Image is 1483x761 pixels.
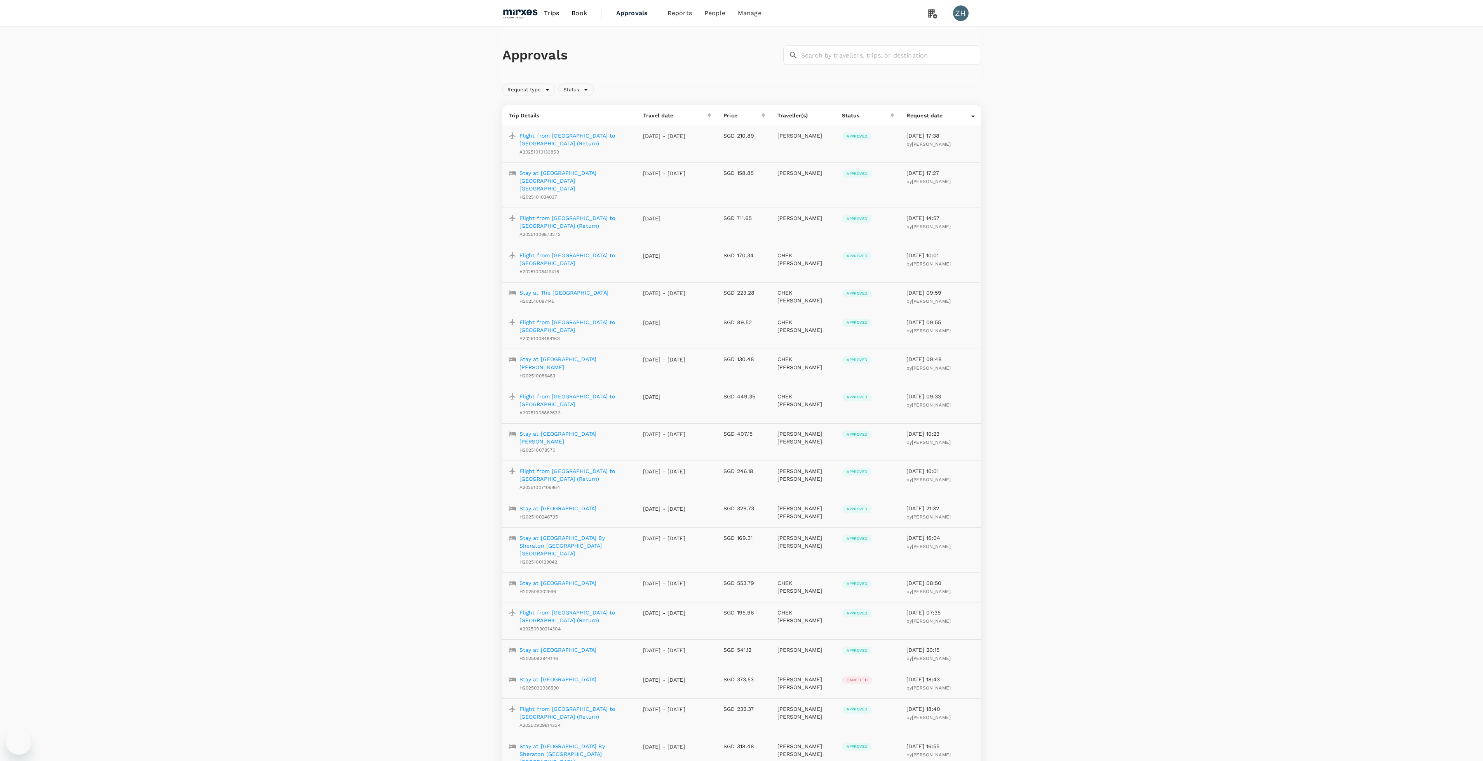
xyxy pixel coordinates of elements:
a: Flight from [GEOGRAPHIC_DATA] to [GEOGRAPHIC_DATA] (Return) [519,132,631,147]
p: [PERSON_NAME] [PERSON_NAME] [777,504,830,520]
iframe: Button to launch messaging window [6,730,31,755]
span: by [906,715,951,720]
p: SGD 329.73 [723,504,765,512]
p: SGD 130.48 [723,355,765,363]
p: Stay at [GEOGRAPHIC_DATA] [PERSON_NAME] [519,355,631,371]
span: [PERSON_NAME] [912,328,951,333]
p: SGD 553.79 [723,579,765,587]
p: [PERSON_NAME] [PERSON_NAME] [777,430,830,445]
span: A20250929814334 [519,723,561,728]
span: [PERSON_NAME] [912,752,951,758]
p: [PERSON_NAME] [777,214,830,222]
span: A20251008489163 [519,336,560,341]
span: Approved [842,171,872,176]
span: A20250930214304 [519,626,561,632]
span: Approved [842,744,872,749]
p: [DATE] 17:27 [906,169,975,177]
span: Approved [842,469,872,475]
p: [DATE] 16:04 [906,534,975,542]
a: Stay at [GEOGRAPHIC_DATA] [PERSON_NAME] [519,430,631,445]
p: [DATE] 18:40 [906,705,975,713]
span: H2025092944146 [519,656,558,661]
span: [PERSON_NAME] [912,514,951,520]
p: [PERSON_NAME] [PERSON_NAME] [777,467,830,483]
span: by [906,685,951,691]
p: SGD 373.53 [723,675,765,683]
p: SGD 232.37 [723,705,765,713]
p: SGD 170.34 [723,251,765,259]
span: by [906,261,951,267]
p: [PERSON_NAME] [PERSON_NAME] [777,675,830,691]
p: [DATE] 21:32 [906,504,975,512]
p: [DATE] [643,319,686,326]
p: SGD 210.89 [723,132,765,140]
span: Trips [544,9,559,18]
p: [DATE] 20:15 [906,646,975,654]
a: Stay at [GEOGRAPHIC_DATA] [GEOGRAPHIC_DATA] [GEOGRAPHIC_DATA] [519,169,631,192]
span: [PERSON_NAME] [912,618,951,624]
span: [PERSON_NAME] [912,365,951,371]
a: Stay at [GEOGRAPHIC_DATA] [519,675,597,683]
span: by [906,402,951,408]
a: Flight from [GEOGRAPHIC_DATA] to [GEOGRAPHIC_DATA] (Return) [519,705,631,721]
a: Stay at [GEOGRAPHIC_DATA] [519,579,597,587]
p: [DATE] 08:50 [906,579,975,587]
span: [PERSON_NAME] [912,685,951,691]
div: Status [842,112,890,119]
p: [DATE] - [DATE] [643,505,686,513]
p: [DATE] [643,215,686,222]
span: A20251008873273 [519,232,561,237]
p: CHEK [PERSON_NAME] [777,609,830,624]
span: Approved [842,291,872,296]
p: SGD 318.48 [723,742,765,750]
span: Approved [842,432,872,437]
span: by [906,514,951,520]
p: [DATE] - [DATE] [643,468,686,475]
p: SGD 89.52 [723,318,765,326]
p: [DATE] 09:33 [906,393,975,400]
p: SGD 711.65 [723,214,765,222]
a: Stay at [GEOGRAPHIC_DATA] By Sheraton [GEOGRAPHIC_DATA] [GEOGRAPHIC_DATA] [519,534,631,557]
span: Approved [842,357,872,363]
span: by [906,477,951,482]
a: Stay at The [GEOGRAPHIC_DATA] [519,289,608,297]
p: [DATE] - [DATE] [643,609,686,617]
p: [PERSON_NAME] [PERSON_NAME] [777,705,830,721]
span: H202509302996 [519,589,556,594]
p: Flight from [GEOGRAPHIC_DATA] to [GEOGRAPHIC_DATA] [519,251,631,267]
p: SGD 195.96 [723,609,765,616]
p: [DATE] - [DATE] [643,169,686,177]
p: Trip Details [509,112,631,119]
input: Search by travellers, trips, or destination [801,45,981,65]
span: [PERSON_NAME] [912,141,951,147]
span: [PERSON_NAME] [912,224,951,229]
p: [DATE] 17:38 [906,132,975,140]
p: SGD 449.35 [723,393,765,400]
p: Stay at [GEOGRAPHIC_DATA] [519,504,597,512]
p: [DATE] 14:57 [906,214,975,222]
span: [PERSON_NAME] [912,261,951,267]
span: [PERSON_NAME] [912,715,951,720]
span: Request type [503,86,546,94]
a: Stay at [GEOGRAPHIC_DATA] [519,646,597,654]
span: Book [572,9,587,18]
span: by [906,365,951,371]
a: Flight from [GEOGRAPHIC_DATA] to [GEOGRAPHIC_DATA] (Return) [519,214,631,230]
span: Approved [842,216,872,222]
span: [PERSON_NAME] [912,477,951,482]
span: [PERSON_NAME] [912,544,951,549]
span: by [906,440,951,445]
p: SGD 541.12 [723,646,765,654]
span: A20251010133859 [519,149,559,155]
p: CHEK [PERSON_NAME] [777,289,830,304]
span: [PERSON_NAME] [912,656,951,661]
p: [DATE] 10:23 [906,430,975,438]
span: Approved [842,536,872,541]
a: Flight from [GEOGRAPHIC_DATA] to [GEOGRAPHIC_DATA] [519,318,631,334]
